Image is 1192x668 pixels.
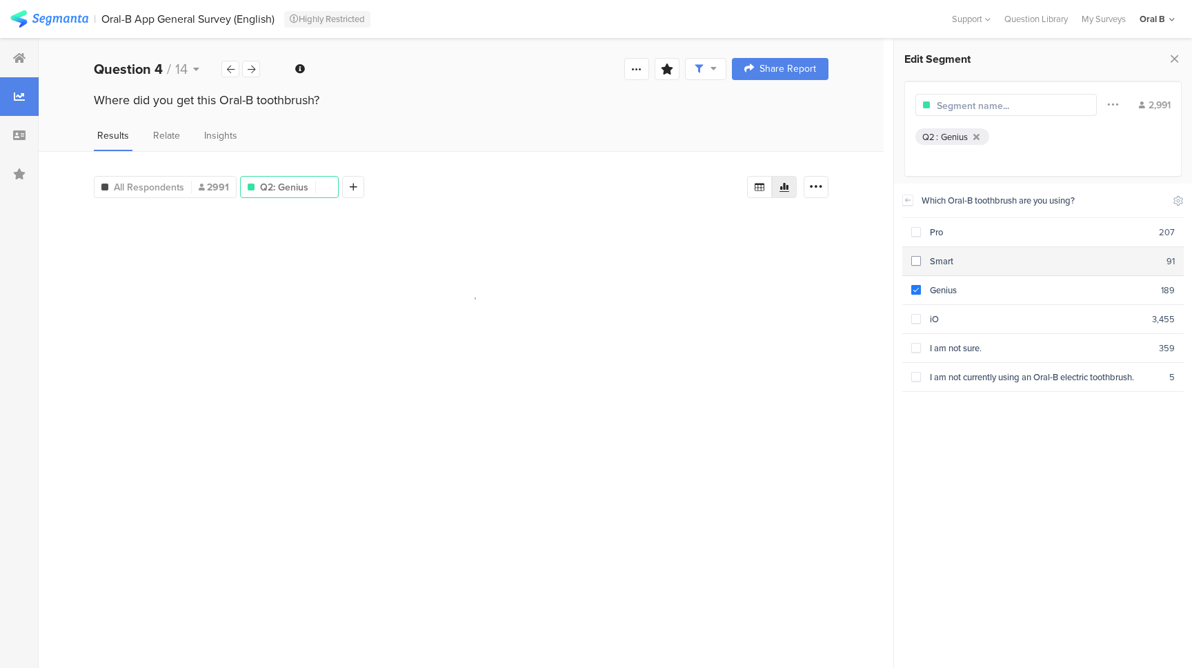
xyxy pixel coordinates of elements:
[759,64,816,74] span: Share Report
[1152,313,1175,326] div: 3,455
[921,371,1169,384] div: I am not currently using an Oral-B electric toothbrush.
[1159,226,1175,239] div: 207
[921,226,1159,239] div: Pro
[1166,255,1175,268] div: 91
[921,284,1161,297] div: Genius
[922,130,935,144] div: Q2
[10,10,88,28] img: segmanta logo
[101,12,275,26] div: Oral-B App General Survey (English)
[94,11,96,27] div: |
[94,59,163,79] b: Question 4
[952,8,991,30] div: Support
[114,180,184,195] span: All Respondents
[199,180,229,195] span: 2991
[921,255,1166,268] div: Smart
[941,130,968,144] div: Genius
[167,59,171,79] span: /
[284,11,370,28] div: Highly Restricted
[1140,12,1165,26] div: Oral B
[175,59,188,79] span: 14
[204,128,237,143] span: Insights
[922,194,1164,207] div: Which Oral-B toothbrush are you using?
[937,99,1057,113] input: Segment name...
[1139,98,1171,112] div: 2,991
[153,128,180,143] span: Relate
[936,130,941,144] div: :
[260,180,308,195] span: Q2: Genius
[921,313,1152,326] div: iO
[97,128,129,143] span: Results
[1075,12,1133,26] a: My Surveys
[904,51,971,67] span: Edit Segment
[1161,284,1175,297] div: 189
[1169,371,1175,384] div: 5
[94,91,828,109] div: Where did you get this Oral-B toothbrush?
[921,342,1159,355] div: I am not sure.
[997,12,1075,26] a: Question Library
[1159,342,1175,355] div: 359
